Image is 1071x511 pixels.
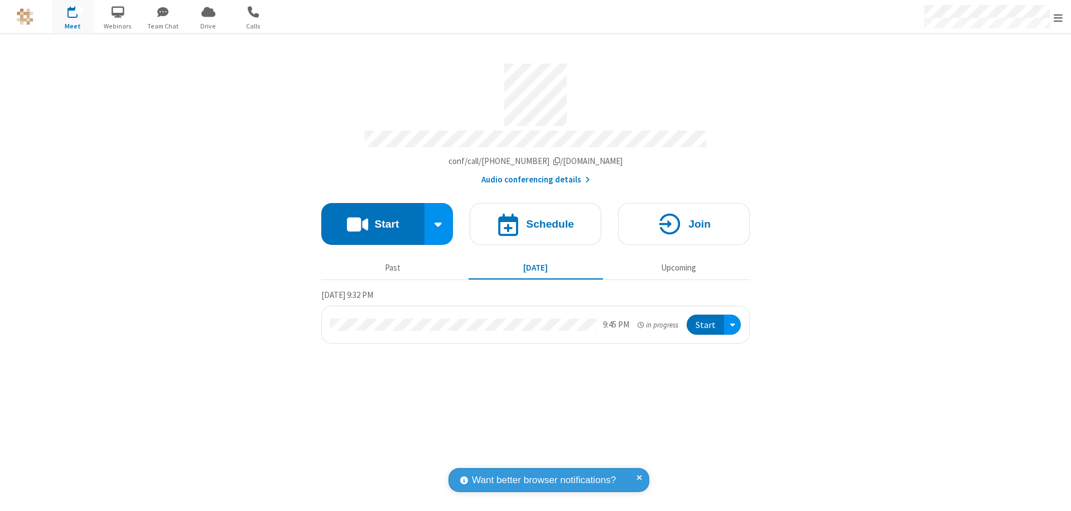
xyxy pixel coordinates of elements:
[603,319,629,331] div: 9:45 PM
[142,21,184,31] span: Team Chat
[75,6,83,15] div: 1
[724,315,741,335] div: Open menu
[321,288,750,344] section: Today's Meetings
[17,8,33,25] img: QA Selenium DO NOT DELETE OR CHANGE
[611,257,746,278] button: Upcoming
[469,257,603,278] button: [DATE]
[472,473,616,488] span: Want better browser notifications?
[618,203,750,245] button: Join
[321,55,750,186] section: Account details
[97,21,139,31] span: Webinars
[187,21,229,31] span: Drive
[233,21,274,31] span: Calls
[321,290,373,300] span: [DATE] 9:32 PM
[374,219,399,229] h4: Start
[481,173,590,186] button: Audio conferencing details
[638,320,678,330] em: in progress
[448,156,623,166] span: Copy my meeting room link
[470,203,601,245] button: Schedule
[687,315,724,335] button: Start
[52,21,94,31] span: Meet
[326,257,460,278] button: Past
[424,203,454,245] div: Start conference options
[688,219,711,229] h4: Join
[448,155,623,168] button: Copy my meeting room linkCopy my meeting room link
[526,219,574,229] h4: Schedule
[321,203,424,245] button: Start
